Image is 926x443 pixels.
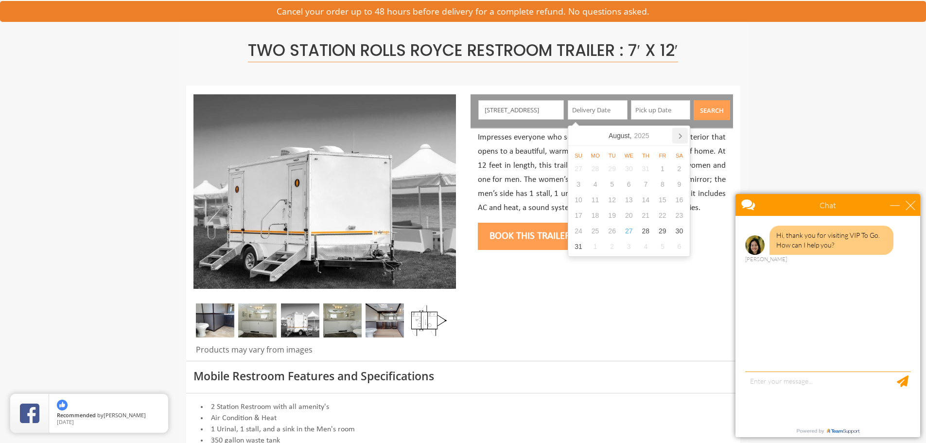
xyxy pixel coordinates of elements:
div: 16 [671,192,688,208]
span: by [57,412,160,419]
img: A close view of inside of a station with a stall, mirror and cabinets [366,303,404,337]
div: 28 [587,161,604,177]
div: 15 [654,192,671,208]
li: Air Condition & Heat [193,413,733,424]
span: [DATE] [57,418,74,425]
div: 31 [570,239,587,254]
div: 5 [654,239,671,254]
div: 30 [671,223,688,239]
div: 27 [620,223,637,239]
li: 1 Urinal, 1 stall, and a sink in the Men's room [193,424,733,435]
div: 3 [620,239,637,254]
div: 4 [637,239,654,254]
div: 1 [587,239,604,254]
span: [PERSON_NAME] [104,411,146,419]
div: 12 [604,192,621,208]
button: Search [694,100,730,120]
img: Floor Plan of 2 station restroom with sink and toilet [408,303,447,337]
span: Recommended [57,411,96,419]
div: 22 [654,208,671,223]
div: 29 [604,161,621,177]
div: 9 [671,177,688,192]
div: 19 [604,208,621,223]
div: 2 [604,239,621,254]
div: 20 [620,208,637,223]
img: Gel 2 station 03 [323,303,362,337]
i: 2025 [634,131,649,141]
div: 23 [671,208,688,223]
img: thumbs up icon [57,400,68,410]
div: Tu [604,152,621,159]
h3: Mobile Restroom Features and Specifications [193,370,733,382]
div: 2 [671,161,688,177]
img: Review Rating [20,404,39,423]
div: 7 [637,177,654,192]
div: 21 [637,208,654,223]
div: Fr [654,152,671,159]
div: 8 [654,177,671,192]
div: 1 [654,161,671,177]
div: Mo [587,152,604,159]
div: Products may vary from images [193,344,456,361]
div: August, [605,128,653,143]
div: 11 [587,192,604,208]
div: 14 [637,192,654,208]
input: Pick up Date [631,100,691,120]
input: Delivery Date [568,100,628,120]
div: 17 [570,208,587,223]
div: 26 [604,223,621,239]
img: Gel 2 station 02 [238,303,277,337]
span: Two Station Rolls Royce Restroom Trailer : 7′ x 12′ [248,39,678,62]
iframe: Live Chat Box [730,188,926,443]
div: 24 [570,223,587,239]
div: Su [570,152,587,159]
div: Sa [671,152,688,159]
img: A close view of inside of a station with a stall, mirror and cabinets [196,303,234,337]
div: 18 [587,208,604,223]
div: 29 [654,223,671,239]
div: 3 [570,177,587,192]
li: 2 Station Restroom with all amenity's [193,402,733,413]
img: A mini restroom trailer with two separate stations and separate doors for males and females [281,303,319,337]
div: 31 [637,161,654,177]
div: 13 [620,192,637,208]
div: 6 [671,239,688,254]
div: Th [637,152,654,159]
div: 30 [620,161,637,177]
div: 4 [587,177,604,192]
div: 6 [620,177,637,192]
div: 10 [570,192,587,208]
img: Side view of two station restroom trailer with separate doors for males and females [193,94,456,289]
div: 5 [604,177,621,192]
div: We [620,152,637,159]
div: 27 [570,161,587,177]
div: 25 [587,223,604,239]
button: Book this trailer [478,223,582,250]
input: Enter your Address [478,100,564,120]
div: 28 [637,223,654,239]
p: Impresses everyone who sees it with its clean, simple white exterior that opens to a beautiful, w... [478,131,726,215]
